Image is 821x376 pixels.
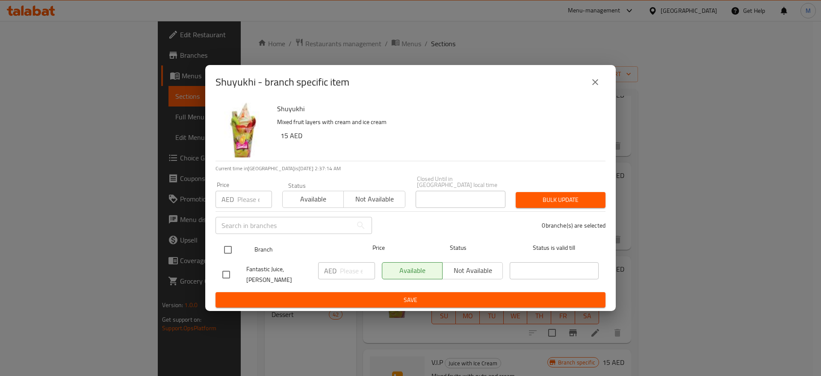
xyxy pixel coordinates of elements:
[523,195,599,205] span: Bulk update
[216,217,352,234] input: Search in branches
[277,117,599,127] p: Mixed fruit layers with cream and ice cream
[222,295,599,305] span: Save
[281,130,599,142] h6: 15 AED
[216,103,270,157] img: Shuyukhi
[350,243,407,253] span: Price
[221,194,234,204] p: AED
[254,244,343,255] span: Branch
[585,72,605,92] button: close
[516,192,605,208] button: Bulk update
[277,103,599,115] h6: Shuyukhi
[216,292,605,308] button: Save
[324,266,337,276] p: AED
[237,191,272,208] input: Please enter price
[216,75,349,89] h2: Shuyukhi - branch specific item
[510,243,599,253] span: Status is valid till
[340,262,375,279] input: Please enter price
[286,193,340,205] span: Available
[216,165,605,172] p: Current time in [GEOGRAPHIC_DATA] is [DATE] 2:37:14 AM
[347,193,402,205] span: Not available
[542,221,605,230] p: 0 branche(s) are selected
[414,243,503,253] span: Status
[343,191,405,208] button: Not available
[246,264,311,285] span: Fantastic Juice, [PERSON_NAME]
[282,191,344,208] button: Available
